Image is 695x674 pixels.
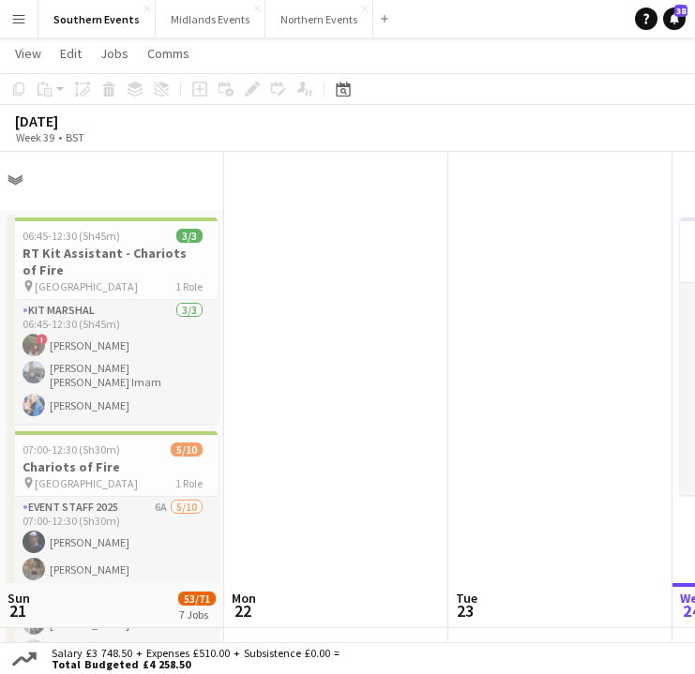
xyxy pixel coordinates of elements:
span: 1 Role [175,279,203,293]
div: [DATE] [15,112,128,130]
div: Salary £3 748.50 + Expenses £510.00 + Subsistence £0.00 = [40,648,343,670]
span: Comms [147,45,189,62]
span: 21 [5,600,30,622]
span: 23 [453,600,477,622]
span: Mon [232,590,256,607]
span: 3/3 [176,229,203,243]
a: Jobs [93,41,136,66]
span: 38 [674,5,687,17]
span: 06:45-12:30 (5h45m) [23,229,120,243]
span: 5/10 [171,442,203,457]
span: View [15,45,41,62]
span: 1 Role [175,476,203,490]
div: 7 Jobs [179,607,215,622]
span: ! [37,334,48,345]
app-job-card: 06:45-12:30 (5h45m)3/3RT Kit Assistant - Chariots of Fire [GEOGRAPHIC_DATA]1 RoleKit Marshal3/306... [8,217,218,424]
span: Jobs [100,45,128,62]
button: Southern Events [38,1,156,37]
h3: Chariots of Fire [8,458,218,475]
a: Edit [53,41,89,66]
span: Sun [8,590,30,607]
a: Comms [140,41,197,66]
div: BST [66,130,84,144]
span: Edit [60,45,82,62]
a: View [8,41,49,66]
button: Midlands Events [156,1,265,37]
span: 53/71 [178,592,216,606]
button: Northern Events [265,1,373,37]
span: 22 [229,600,256,622]
span: [GEOGRAPHIC_DATA] [35,279,138,293]
span: [GEOGRAPHIC_DATA] [35,476,138,490]
span: Total Budgeted £4 258.50 [52,659,340,670]
span: Tue [456,590,477,607]
h3: RT Kit Assistant - Chariots of Fire [8,245,218,278]
a: 38 [663,7,686,30]
app-card-role: Kit Marshal3/306:45-12:30 (5h45m)![PERSON_NAME][PERSON_NAME] [PERSON_NAME] Imam[PERSON_NAME] [8,300,218,424]
span: Week 39 [11,130,58,144]
span: 07:00-12:30 (5h30m) [23,442,120,457]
